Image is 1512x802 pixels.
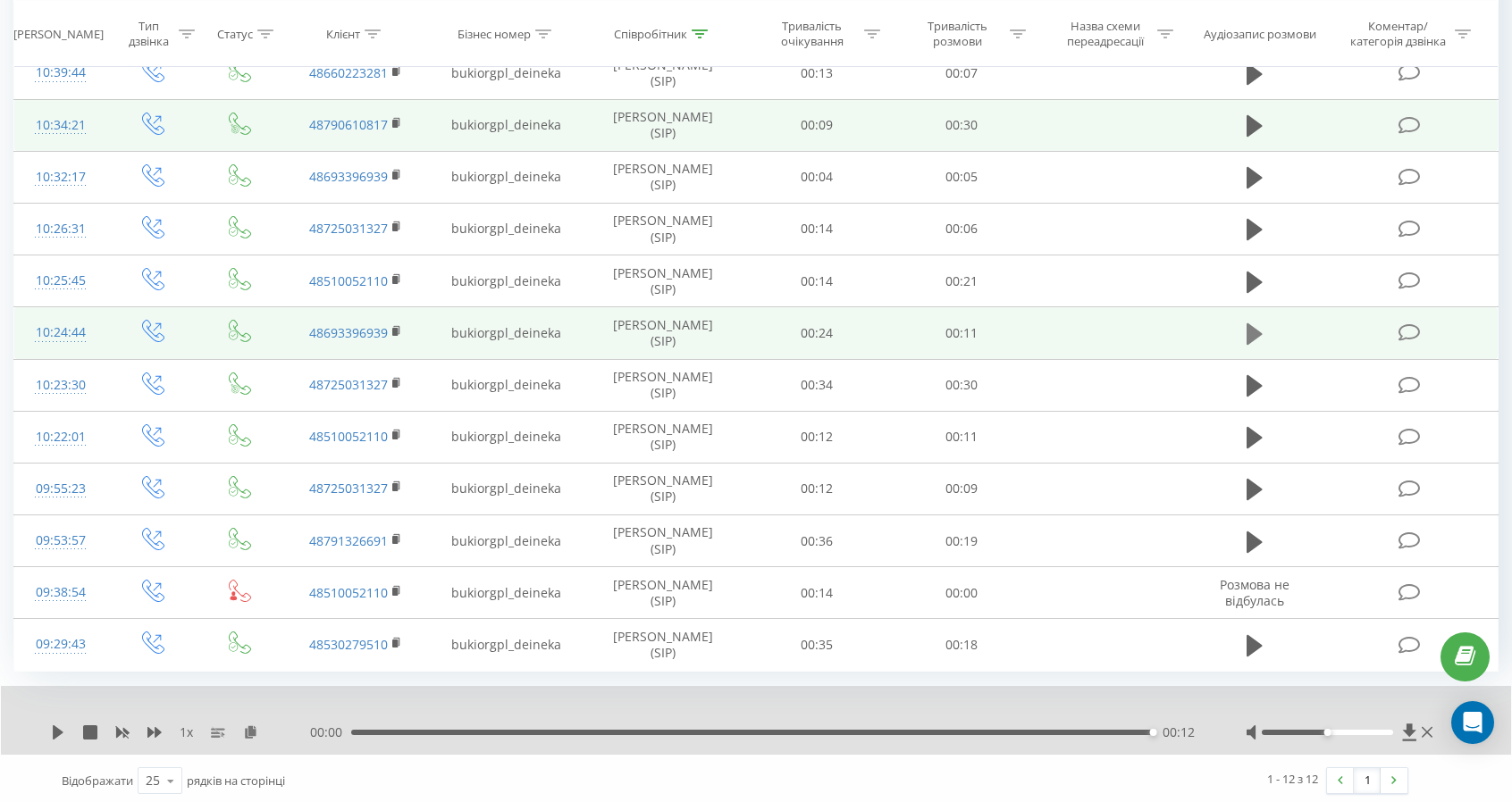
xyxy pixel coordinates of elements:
[1220,576,1289,609] span: Розмова не відбулась
[32,315,88,350] div: 10:24:44
[32,575,88,610] div: 09:38:54
[889,567,1034,619] td: 00:00
[744,255,889,307] td: 00:14
[432,307,583,359] td: bukiorgpl_deineka
[744,411,889,463] td: 00:12
[309,272,388,289] a: 48510052110
[744,567,889,619] td: 00:14
[432,463,583,514] td: bukiorgpl_deineka
[889,515,1034,567] td: 00:19
[432,151,583,203] td: bukiorgpl_deineka
[309,636,388,653] a: 48530279510
[582,307,744,359] td: [PERSON_NAME] (SIP)
[309,220,388,237] a: 48725031327
[432,255,583,307] td: bukiorgpl_deineka
[744,151,889,203] td: 00:04
[889,307,1034,359] td: 00:11
[744,307,889,359] td: 00:24
[432,515,583,567] td: bukiorgpl_deineka
[744,463,889,514] td: 00:12
[309,532,388,549] a: 48791326691
[889,359,1034,411] td: 00:30
[309,324,388,341] a: 48693396939
[458,26,531,41] div: Бізнес номер
[910,19,1005,49] div: Тривалість розмови
[432,359,583,411] td: bukiorgpl_deineka
[309,428,388,445] a: 48510052110
[146,772,160,789] div: 25
[889,619,1034,671] td: 00:18
[582,619,744,671] td: [PERSON_NAME] (SIP)
[326,26,360,41] div: Клієнт
[32,108,88,143] div: 10:34:21
[1150,729,1157,736] div: Accessibility label
[744,619,889,671] td: 00:35
[432,47,583,99] td: bukiorgpl_deineka
[1057,19,1153,49] div: Назва схеми переадресації
[432,567,583,619] td: bukiorgpl_deineka
[582,47,744,99] td: [PERSON_NAME] (SIP)
[32,420,88,455] div: 10:22:01
[32,160,88,195] div: 10:32:17
[309,168,388,185] a: 48693396939
[32,55,88,90] div: 10:39:44
[582,359,744,411] td: [PERSON_NAME] (SIP)
[582,411,744,463] td: [PERSON_NAME] (SIP)
[309,480,388,497] a: 48725031327
[889,411,1034,463] td: 00:11
[764,19,860,49] div: Тривалість очікування
[582,151,744,203] td: [PERSON_NAME] (SIP)
[432,99,583,151] td: bukiorgpl_deineka
[744,99,889,151] td: 00:09
[309,584,388,601] a: 48510052110
[889,151,1034,203] td: 00:05
[889,47,1034,99] td: 00:07
[582,203,744,255] td: [PERSON_NAME] (SIP)
[62,773,133,789] span: Відображати
[309,64,388,81] a: 48660223281
[582,567,744,619] td: [PERSON_NAME] (SIP)
[1163,723,1195,741] span: 00:12
[1323,729,1331,736] div: Accessibility label
[889,203,1034,255] td: 00:06
[582,463,744,514] td: [PERSON_NAME] (SIP)
[889,99,1034,151] td: 00:30
[32,263,88,298] div: 10:25:45
[310,723,351,741] span: 00:00
[1267,770,1318,788] div: 1 - 12 з 12
[187,773,285,789] span: рядків на сторінці
[582,515,744,567] td: [PERSON_NAME] (SIP)
[1346,19,1450,49] div: Коментар/категорія дзвінка
[32,523,88,558] div: 09:53:57
[432,411,583,463] td: bukiorgpl_deineka
[889,463,1034,514] td: 00:09
[1451,701,1494,744] div: Open Intercom Messenger
[744,515,889,567] td: 00:36
[1204,26,1316,41] div: Аудіозапис розмови
[582,99,744,151] td: [PERSON_NAME] (SIP)
[889,255,1034,307] td: 00:21
[309,116,388,133] a: 48790610817
[32,368,88,403] div: 10:23:30
[32,472,88,506] div: 09:55:23
[32,212,88,246] div: 10:26:31
[744,359,889,411] td: 00:34
[180,723,193,741] span: 1 x
[582,255,744,307] td: [PERSON_NAME] (SIP)
[122,19,174,49] div: Тип дзвінка
[744,203,889,255] td: 00:14
[13,26,104,41] div: [PERSON_NAME]
[744,47,889,99] td: 00:13
[614,26,687,41] div: Співробітник
[1354,768,1381,793] a: 1
[32,627,88,662] div: 09:29:43
[309,376,388,393] a: 48725031327
[217,26,253,41] div: Статус
[432,619,583,671] td: bukiorgpl_deineka
[432,203,583,255] td: bukiorgpl_deineka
